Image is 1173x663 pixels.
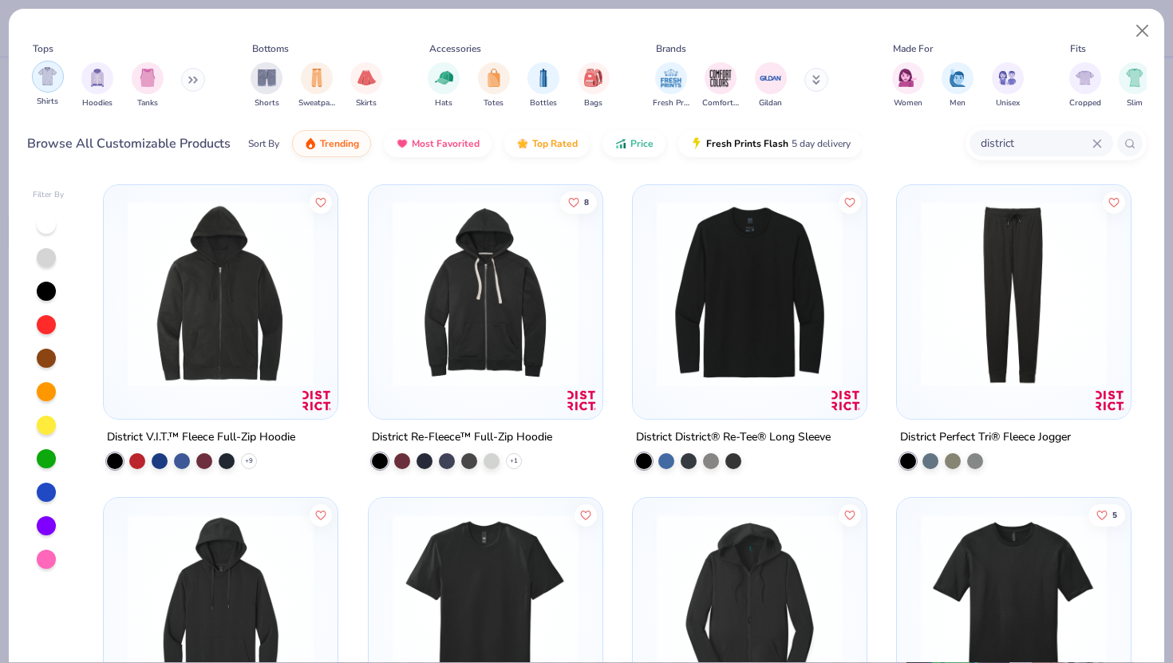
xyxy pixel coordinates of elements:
button: Like [1103,191,1125,213]
span: Price [630,137,654,150]
button: Fresh Prints Flash5 day delivery [678,130,863,157]
button: Like [574,504,596,527]
img: most_fav.gif [396,137,409,150]
button: Top Rated [504,130,590,157]
span: 8 [583,198,588,206]
span: Women [894,97,922,109]
div: filter for Hats [428,62,460,109]
img: Bags Image [584,69,602,87]
div: District V.I.T.™ Fleece Full-Zip Hoodie [107,428,295,448]
img: Hats Image [435,69,453,87]
div: District Perfect Tri® Fleece Jogger [900,428,1071,448]
button: Like [839,504,861,527]
div: filter for Men [942,62,974,109]
button: filter button [1119,62,1151,109]
span: 5 [1112,511,1117,519]
div: filter for Shorts [251,62,282,109]
button: filter button [478,62,510,109]
img: ea7db0ba-17a5-4051-9348-402d9e8964bc [120,201,322,387]
span: Fresh Prints Flash [706,137,788,150]
button: filter button [350,62,382,109]
img: Slim Image [1126,69,1143,87]
button: filter button [527,62,559,109]
div: filter for Bags [578,62,610,109]
span: 5 day delivery [792,135,851,153]
div: Made For [893,41,933,56]
button: filter button [132,62,164,109]
button: Close [1128,16,1158,46]
button: filter button [942,62,974,109]
span: Sweatpants [298,97,335,109]
img: 85eaebf7-70b8-4257-81da-dee3d02cf50c [649,201,851,387]
img: Tanks Image [139,69,156,87]
span: Cropped [1069,97,1101,109]
span: Men [950,97,966,109]
div: filter for Gildan [755,62,787,109]
div: filter for Comfort Colors [702,62,739,109]
button: Like [1088,504,1125,527]
span: Top Rated [532,137,578,150]
img: Cropped Image [1076,69,1094,87]
button: filter button [992,62,1024,109]
img: District logo [566,385,598,416]
div: District District® Re-Tee® Long Sleeve [636,428,831,448]
div: filter for Women [892,62,924,109]
span: + 1 [510,456,518,466]
button: filter button [702,62,739,109]
img: TopRated.gif [516,137,529,150]
img: cbacfe09-8b4e-4003-867a-11a645bc970c [913,201,1115,387]
div: filter for Hoodies [81,62,113,109]
button: filter button [653,62,689,109]
img: District logo [830,385,862,416]
div: filter for Bottles [527,62,559,109]
img: Skirts Image [357,69,376,87]
span: Tanks [137,97,158,109]
div: Tops [33,41,53,56]
img: Gildan Image [759,66,783,90]
div: filter for Skirts [350,62,382,109]
img: 1c8c1ba7-c0cf-481f-8e1d-15fc77e8d7dd [385,201,586,387]
img: Men Image [949,69,966,87]
div: Browse All Customizable Products [27,134,231,153]
button: filter button [32,62,64,109]
img: Shirts Image [38,67,57,85]
button: filter button [578,62,610,109]
img: Bottles Image [535,69,552,87]
span: Shirts [37,96,58,108]
button: filter button [81,62,113,109]
button: Most Favorited [384,130,492,157]
span: Comfort Colors [702,97,739,109]
img: Comfort Colors Image [709,66,733,90]
img: trending.gif [304,137,317,150]
button: Price [602,130,665,157]
div: Filter By [33,189,65,201]
button: Like [559,191,596,213]
img: District logo [302,385,334,416]
div: Brands [656,41,686,56]
img: flash.gif [690,137,703,150]
span: Shorts [255,97,279,109]
span: Hats [435,97,452,109]
div: filter for Sweatpants [298,62,335,109]
span: Skirts [356,97,377,109]
button: filter button [428,62,460,109]
span: Bottles [530,97,557,109]
img: Fresh Prints Image [659,66,683,90]
span: Unisex [996,97,1020,109]
span: Most Favorited [412,137,480,150]
button: filter button [1069,62,1101,109]
img: Totes Image [485,69,503,87]
span: Bags [584,97,602,109]
div: filter for Tanks [132,62,164,109]
input: Try "T-Shirt" [979,134,1092,152]
span: Gildan [759,97,782,109]
div: filter for Shirts [32,61,64,108]
span: Slim [1127,97,1143,109]
div: Sort By [248,136,279,151]
img: District logo [1094,385,1126,416]
span: Fresh Prints [653,97,689,109]
button: filter button [298,62,335,109]
img: a4600d0a-2db0-4f16-8e0e-59a54c00f426 [851,201,1053,387]
div: Accessories [429,41,481,56]
img: Unisex Image [998,69,1017,87]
